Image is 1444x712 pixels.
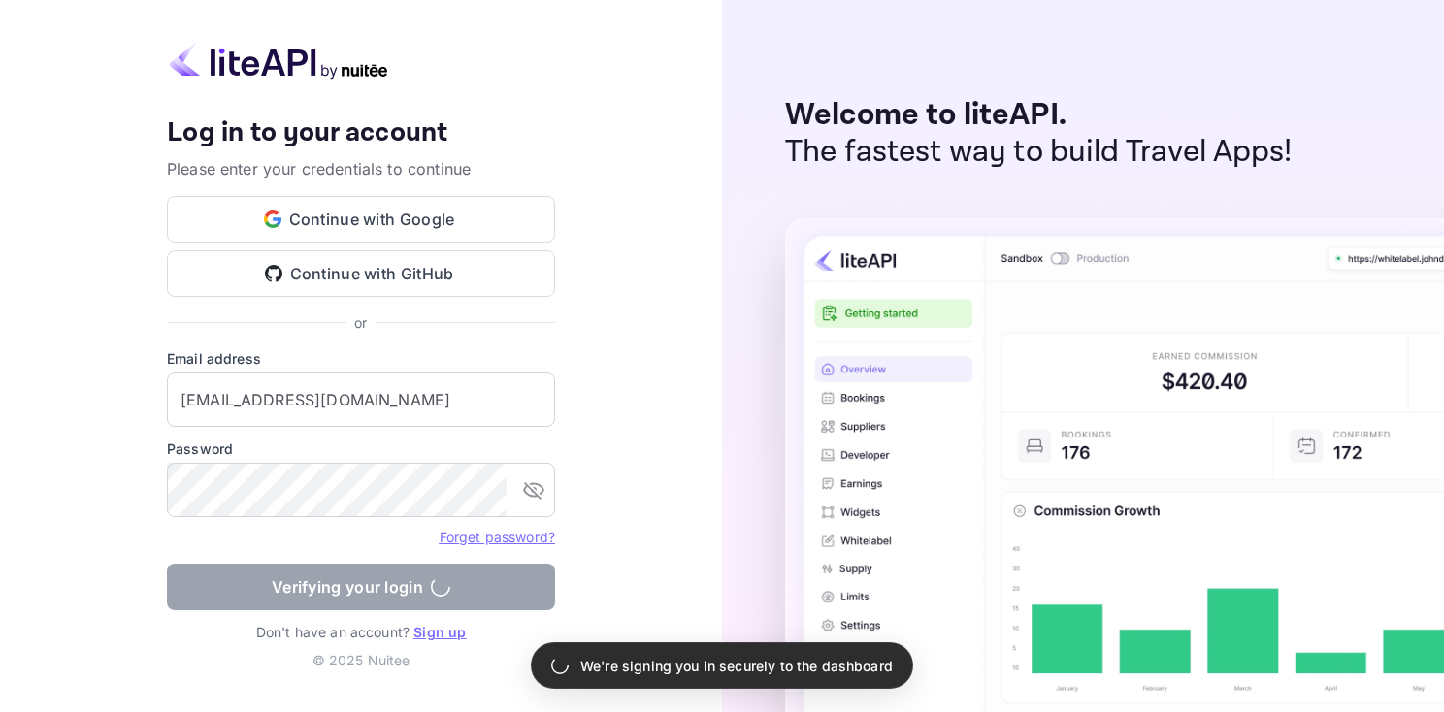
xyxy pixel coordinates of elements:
label: Email address [167,348,555,369]
h4: Log in to your account [167,116,555,150]
p: We're signing you in securely to the dashboard [580,656,893,676]
p: Don't have an account? [167,622,555,642]
p: © 2025 Nuitee [167,650,555,670]
p: The fastest way to build Travel Apps! [785,134,1293,171]
button: toggle password visibility [514,470,553,509]
label: Password [167,438,555,459]
a: Forget password? [440,529,555,545]
img: liteapi [167,42,390,80]
button: Continue with Google [167,196,555,243]
a: Sign up [413,624,466,640]
p: Welcome to liteAPI. [785,97,1293,134]
p: or [354,312,367,333]
p: Please enter your credentials to continue [167,157,555,180]
a: Forget password? [440,527,555,546]
input: Enter your email address [167,372,555,427]
button: Continue with GitHub [167,250,555,297]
